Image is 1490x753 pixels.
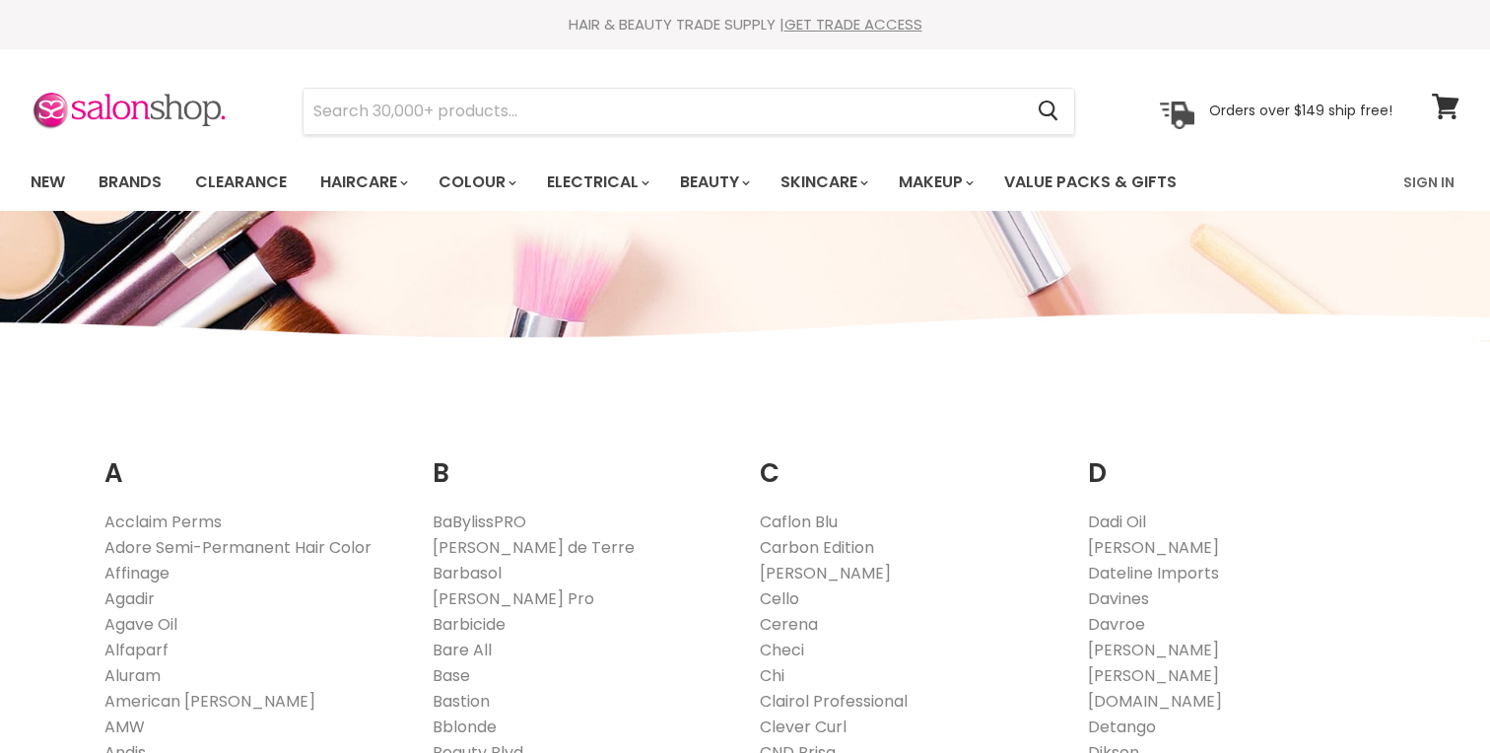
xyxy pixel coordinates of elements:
[104,639,169,661] a: Alfaparf
[16,154,1292,211] ul: Main menu
[665,162,762,203] a: Beauty
[104,562,169,584] a: Affinage
[84,162,176,203] a: Brands
[989,162,1191,203] a: Value Packs & Gifts
[433,428,731,494] h2: B
[305,162,420,203] a: Haircare
[180,162,302,203] a: Clearance
[104,428,403,494] h2: A
[760,716,847,738] a: Clever Curl
[433,613,506,636] a: Barbicide
[760,536,874,559] a: Carbon Edition
[433,587,594,610] a: [PERSON_NAME] Pro
[16,162,80,203] a: New
[1088,613,1145,636] a: Davroe
[104,613,177,636] a: Agave Oil
[424,162,528,203] a: Colour
[1391,660,1470,733] iframe: Gorgias live chat messenger
[760,511,838,533] a: Caflon Blu
[303,88,1075,135] form: Product
[760,562,891,584] a: [PERSON_NAME]
[6,15,1484,34] div: HAIR & BEAUTY TRADE SUPPLY |
[760,613,818,636] a: Cerena
[760,664,784,687] a: Chi
[6,154,1484,211] nav: Main
[104,587,155,610] a: Agadir
[104,716,145,738] a: AMW
[433,536,635,559] a: [PERSON_NAME] de Terre
[433,562,502,584] a: Barbasol
[433,716,497,738] a: Bblonde
[1088,716,1156,738] a: Detango
[1088,536,1219,559] a: [PERSON_NAME]
[884,162,985,203] a: Makeup
[1391,162,1466,203] a: Sign In
[532,162,661,203] a: Electrical
[1209,102,1392,119] p: Orders over $149 ship free!
[1088,562,1219,584] a: Dateline Imports
[1088,690,1222,713] a: [DOMAIN_NAME]
[1088,428,1387,494] h2: D
[760,428,1058,494] h2: C
[1088,639,1219,661] a: [PERSON_NAME]
[104,536,372,559] a: Adore Semi-Permanent Hair Color
[104,511,222,533] a: Acclaim Perms
[433,639,492,661] a: Bare All
[784,14,922,34] a: GET TRADE ACCESS
[1088,511,1146,533] a: Dadi Oil
[1022,89,1074,134] button: Search
[104,664,161,687] a: Aluram
[104,690,315,713] a: American [PERSON_NAME]
[760,690,908,713] a: Clairol Professional
[766,162,880,203] a: Skincare
[433,511,526,533] a: BaBylissPRO
[433,664,470,687] a: Base
[760,587,799,610] a: Cello
[1088,587,1149,610] a: Davines
[433,690,490,713] a: Bastion
[1088,664,1219,687] a: [PERSON_NAME]
[760,639,804,661] a: Checi
[304,89,1022,134] input: Search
